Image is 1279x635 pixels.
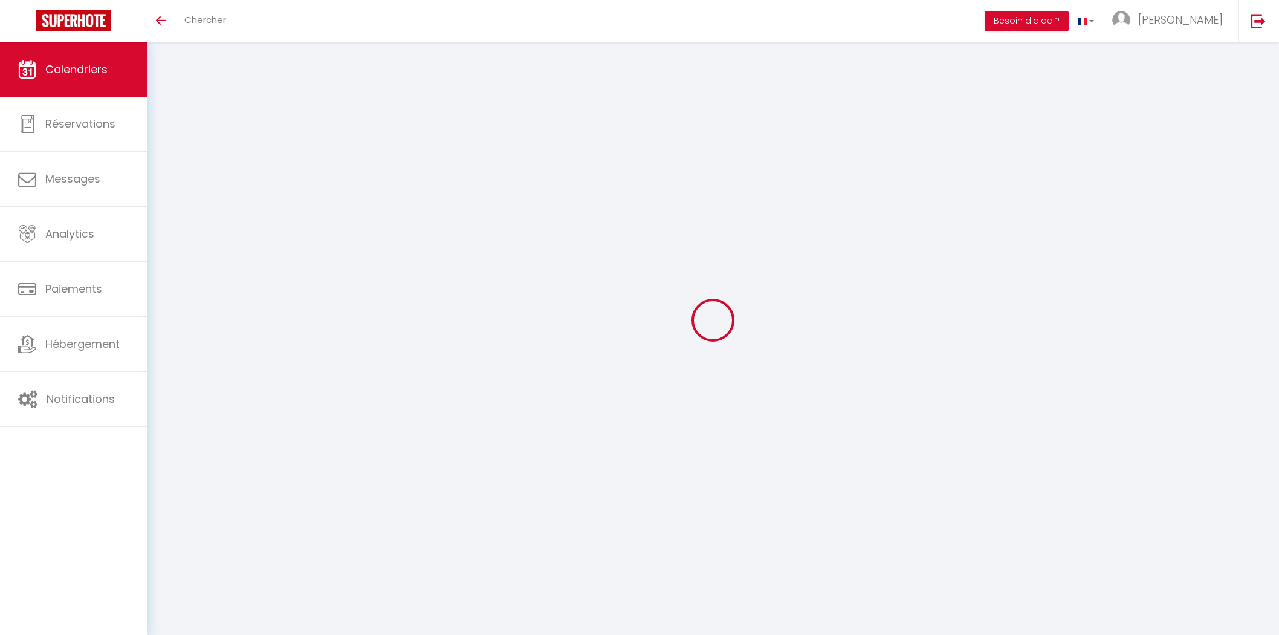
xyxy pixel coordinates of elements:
span: Messages [45,171,100,186]
span: Paiements [45,281,102,296]
span: Analytics [45,226,94,241]
span: Réservations [45,116,115,131]
span: Hébergement [45,336,120,351]
span: Notifications [47,391,115,406]
img: logout [1251,13,1266,28]
img: ... [1112,11,1130,29]
img: Super Booking [36,10,111,31]
span: Calendriers [45,62,108,77]
button: Besoin d'aide ? [985,11,1069,31]
span: Chercher [184,13,226,26]
span: [PERSON_NAME] [1138,12,1223,27]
